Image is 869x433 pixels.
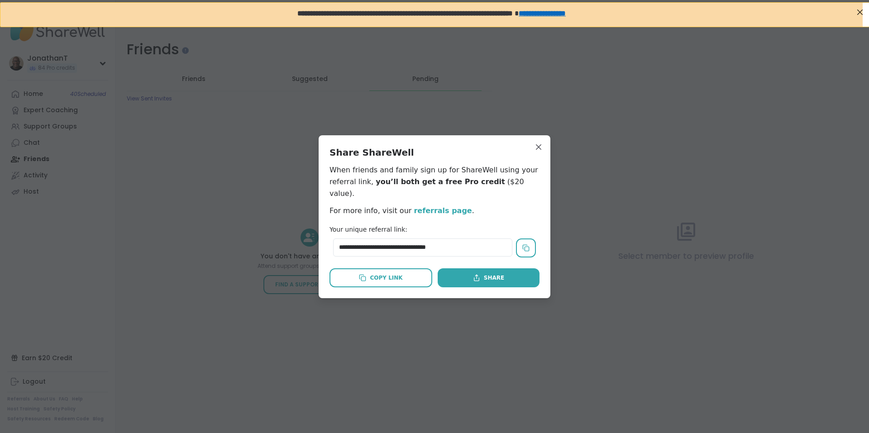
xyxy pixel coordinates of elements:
[376,177,505,186] span: you’ll both get a free Pro credit
[329,146,540,159] h2: Share ShareWell
[438,268,540,287] button: Share
[329,164,540,200] p: When friends and family sign up for ShareWell using your referral link, ($20 value).
[473,274,504,282] div: Share
[359,274,402,282] div: Copy Link
[414,206,472,215] a: referrals page
[329,268,432,287] button: Copy Link
[329,226,407,233] label: Your unique referral link:
[854,4,865,15] div: Close Step
[329,205,540,217] p: For more info, visit our .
